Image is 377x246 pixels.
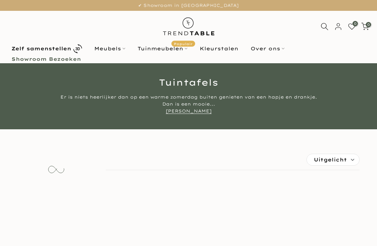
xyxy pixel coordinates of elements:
[166,108,212,114] a: [PERSON_NAME]
[193,44,244,53] a: Kleurstalen
[58,94,319,115] div: Er is niets heerlijker dan op een warme zomerdag buiten genieten van een hapje en drankje. Dan is...
[88,44,131,53] a: Meubels
[348,23,356,30] a: 0
[131,44,193,53] a: TuinmeubelenPopulair
[171,41,195,47] span: Populair
[12,46,71,51] b: Zelf samenstellen
[353,21,358,26] span: 0
[5,78,372,87] h1: Tuintafels
[307,154,359,165] label: Uitgelicht
[12,57,81,61] b: Showroom Bezoeken
[314,154,347,165] span: Uitgelicht
[5,55,87,63] a: Showroom Bezoeken
[366,22,371,27] span: 0
[158,11,219,42] img: trend-table
[9,2,368,9] p: ✔ Showroom in [GEOGRAPHIC_DATA]
[5,43,88,55] a: Zelf samenstellen
[361,23,369,30] a: 0
[244,44,290,53] a: Over ons
[1,210,36,245] iframe: toggle-frame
